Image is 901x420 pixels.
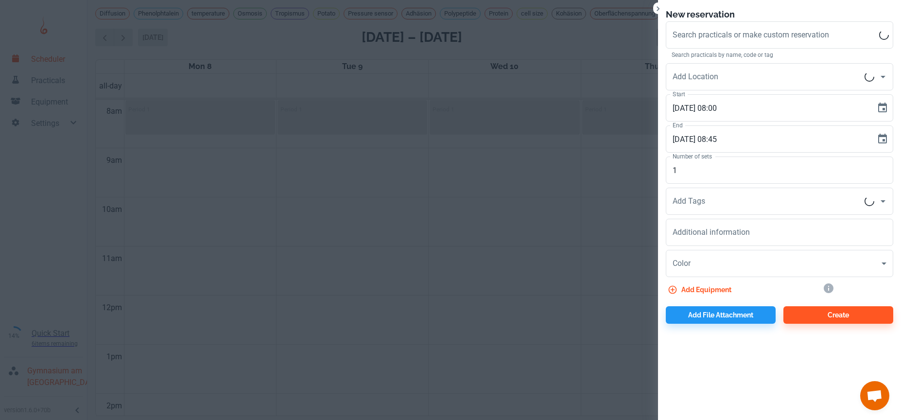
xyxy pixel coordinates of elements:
input: dd/mm/yy hh:mm [666,125,869,153]
h6: New reservation [666,8,893,21]
button: Add file attachment [666,306,776,324]
button: Create [783,306,893,324]
label: End [673,121,682,129]
span: Search practicals by name, code or tag [672,51,773,59]
button: Choose date, selected date is Sep 8, 2025 [873,129,892,149]
div: ​ [666,250,893,277]
button: Open [876,70,890,84]
button: Choose date, selected date is Sep 8, 2025 [873,98,892,118]
label: Start [673,90,685,98]
input: dd/mm/yy hh:mm [666,94,869,122]
label: Number of sets [673,152,712,160]
a: Chat öffnen [860,381,889,410]
button: Add equipment [666,281,735,298]
svg: If equipment is attached to a practical, Bunsen will check if enough equipment is available befor... [823,282,834,294]
button: Open [876,194,890,208]
button: Close [653,4,663,14]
